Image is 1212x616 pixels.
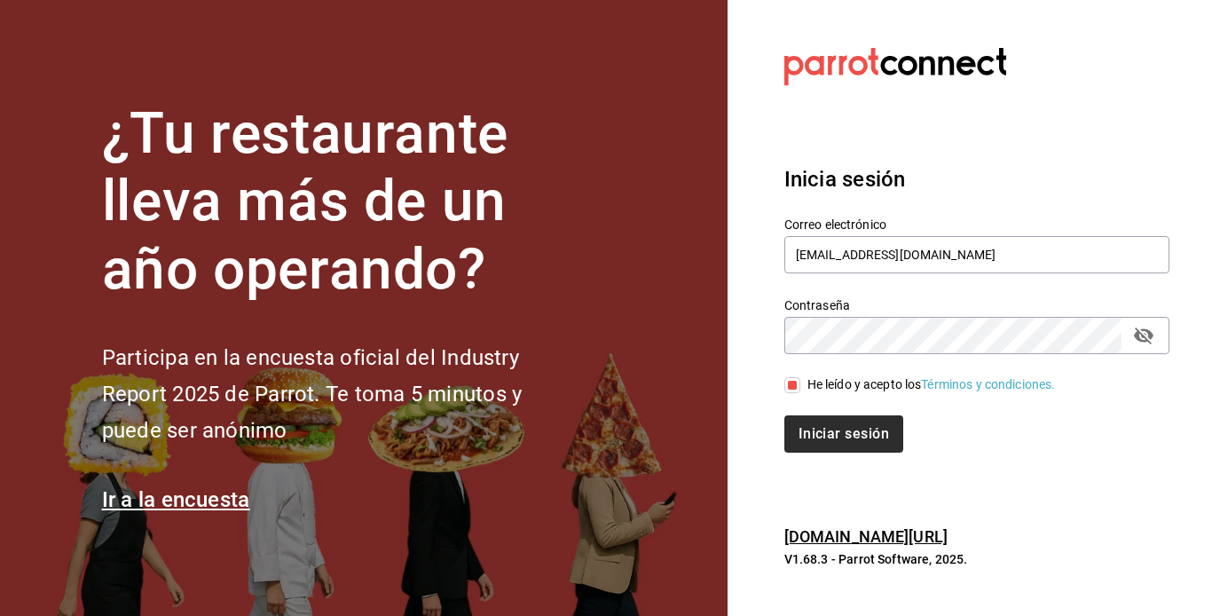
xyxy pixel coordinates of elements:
[1129,320,1159,351] button: passwordField
[784,550,1169,568] p: V1.68.3 - Parrot Software, 2025.
[784,298,1169,311] label: Contraseña
[784,236,1169,273] input: Ingresa tu correo electrónico
[102,340,581,448] h2: Participa en la encuesta oficial del Industry Report 2025 de Parrot. Te toma 5 minutos y puede se...
[784,527,948,546] a: [DOMAIN_NAME][URL]
[102,487,250,512] a: Ir a la encuesta
[102,100,581,304] h1: ¿Tu restaurante lleva más de un año operando?
[921,377,1055,391] a: Términos y condiciones.
[807,375,1056,394] div: He leído y acepto los
[784,163,1169,195] h3: Inicia sesión
[784,415,903,453] button: Iniciar sesión
[784,217,1169,230] label: Correo electrónico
